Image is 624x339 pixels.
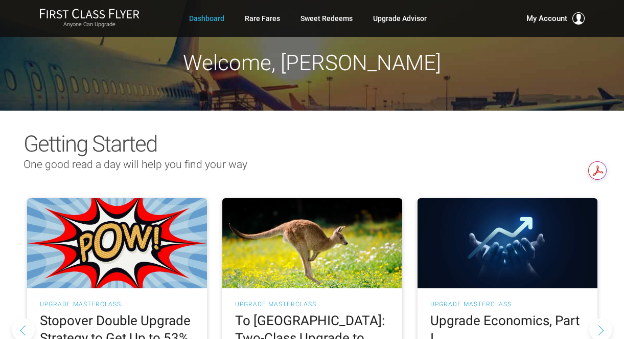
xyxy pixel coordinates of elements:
[183,50,441,75] span: Welcome, [PERSON_NAME]
[301,9,353,28] a: Sweet Redeems
[373,9,427,28] a: Upgrade Advisor
[526,12,567,25] span: My Account
[39,8,140,19] img: First Class Flyer
[245,9,280,28] a: Rare Fares
[39,21,140,28] small: Anyone Can Upgrade
[235,301,389,307] h3: UPGRADE MASTERCLASS
[40,301,194,307] h3: UPGRADE MASTERCLASS
[526,12,585,25] button: My Account
[24,131,157,157] span: Getting Started
[189,9,224,28] a: Dashboard
[39,8,140,29] a: First Class FlyerAnyone Can Upgrade
[430,301,585,307] h3: UPGRADE MASTERCLASS
[24,158,247,171] span: One good read a day will help you find your way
